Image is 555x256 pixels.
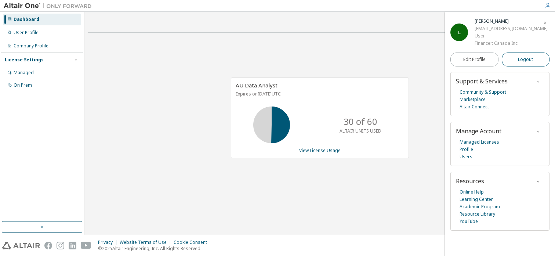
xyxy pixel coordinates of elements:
div: User Profile [14,30,39,36]
div: Website Terms of Use [120,239,174,245]
span: Support & Services [456,77,508,85]
img: facebook.svg [44,242,52,249]
div: Financeit Canada Inc. [475,40,548,47]
p: 30 of 60 [344,115,377,128]
div: Lisa Nagy [475,18,548,25]
span: Logout [518,56,533,63]
a: View License Usage [299,147,341,154]
img: youtube.svg [81,242,91,249]
span: AU Data Analyst [236,82,277,89]
span: Manage Account [456,127,501,135]
a: Managed Licenses [460,138,499,146]
a: Community & Support [460,89,506,96]
span: Edit Profile [463,57,486,62]
a: YouTube [460,218,478,225]
div: [EMAIL_ADDRESS][DOMAIN_NAME] [475,25,548,32]
span: L [458,29,461,36]
a: Marketplace [460,96,486,103]
a: Resource Library [460,210,495,218]
div: On Prem [14,82,32,88]
a: Profile [460,146,473,153]
span: Resources [456,177,484,185]
div: Company Profile [14,43,48,49]
div: Managed [14,70,34,76]
button: Logout [502,53,550,66]
div: Privacy [98,239,120,245]
a: Altair Connect [460,103,489,111]
img: linkedin.svg [69,242,76,249]
a: Academic Program [460,203,500,210]
div: Dashboard [14,17,39,22]
a: Online Help [460,188,484,196]
img: altair_logo.svg [2,242,40,249]
div: Cookie Consent [174,239,211,245]
a: Users [460,153,472,161]
p: © 2025 Altair Engineering, Inc. All Rights Reserved. [98,245,211,252]
p: Expires on [DATE] UTC [236,91,402,97]
a: Edit Profile [450,53,498,66]
img: Altair One [4,2,95,10]
img: instagram.svg [57,242,64,249]
div: User [475,32,548,40]
a: Learning Center [460,196,493,203]
div: License Settings [5,57,44,63]
p: ALTAIR UNITS USED [340,128,381,134]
